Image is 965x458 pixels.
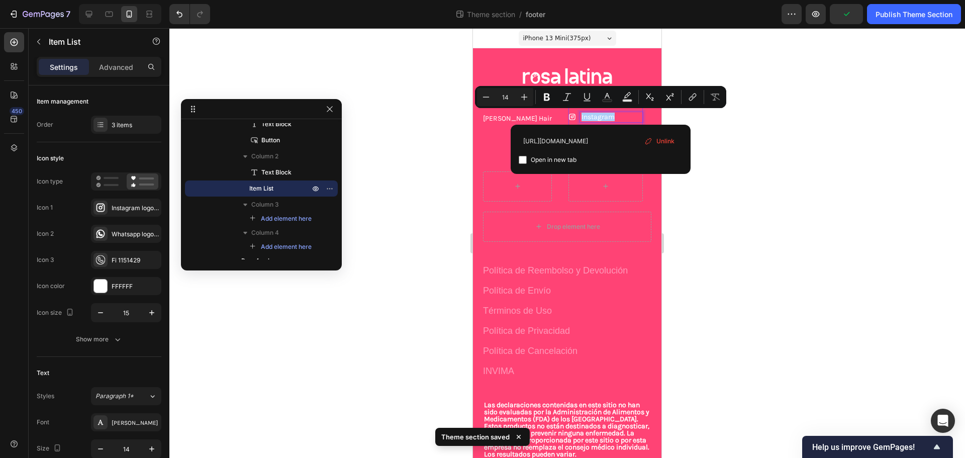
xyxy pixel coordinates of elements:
[37,392,54,401] div: Styles
[112,418,159,427] div: [PERSON_NAME]
[261,242,312,251] span: Add element here
[37,97,88,106] div: Item management
[876,9,952,20] div: Publish Theme Section
[99,62,133,72] p: Advanced
[112,121,159,130] div: 3 items
[867,4,961,24] button: Publish Theme Section
[812,442,931,452] span: Help us improve GemPages!
[10,107,24,115] div: 450
[251,200,279,210] span: Column 3
[241,256,272,266] span: Row 4 cols
[37,442,63,455] div: Size
[37,154,64,163] div: Icon style
[245,241,316,253] button: Add element here
[251,228,279,238] span: Column 4
[37,203,53,212] div: Icon 1
[475,86,726,108] div: Editor contextual toolbar
[66,8,70,20] p: 7
[112,256,159,265] div: Fi 1151429
[249,184,273,194] span: Item List
[4,4,75,24] button: 7
[812,441,943,453] button: Show survey - Help us improve GemPages!
[50,62,78,72] p: Settings
[465,9,517,20] span: Theme section
[37,282,65,291] div: Icon color
[931,409,955,433] div: Open Intercom Messenger
[656,136,674,147] span: Unlink
[37,369,49,378] div: Text
[251,151,278,161] span: Column 2
[526,9,545,20] span: footer
[519,9,522,20] span: /
[37,418,49,427] div: Font
[37,306,76,320] div: Icon size
[91,387,161,405] button: Paragraph 1*
[112,204,159,213] div: Instagram logo bold
[441,432,510,442] p: Theme section saved
[261,119,292,129] span: Text Block
[76,334,123,344] div: Show more
[519,133,683,149] input: Paste link here
[37,120,53,129] div: Order
[37,229,54,238] div: Icon 2
[37,330,161,348] button: Show more
[112,230,159,239] div: Whatsapp logo bold
[473,28,661,458] iframe: Design area
[261,214,312,223] span: Add element here
[112,282,159,291] div: FFFFFF
[531,154,576,166] span: Open in new tab
[49,36,134,48] p: Item List
[261,167,292,177] span: Text Block
[245,213,316,225] button: Add element here
[169,4,210,24] div: Undo/Redo
[37,255,54,264] div: Icon 3
[37,177,63,186] div: Icon type
[95,392,134,401] span: Paragraph 1*
[261,135,280,145] span: Button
